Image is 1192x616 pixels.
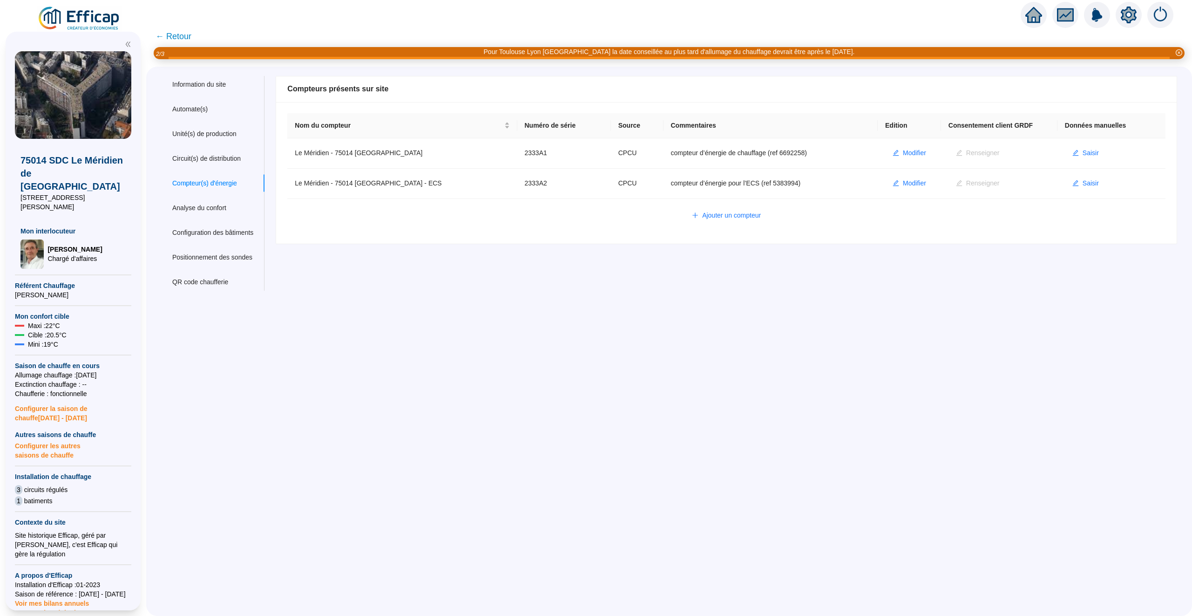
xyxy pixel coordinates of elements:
div: Information du site [172,80,226,89]
div: QR code chaufferie [172,277,228,287]
td: Le Méridien - 75014 [GEOGRAPHIC_DATA] - ECS [287,169,517,199]
span: [PERSON_NAME] [47,245,102,254]
span: double-left [125,41,131,48]
img: alerts [1084,2,1110,28]
span: Installation d'Efficap : 01-2023 [15,580,131,589]
th: Commentaires [664,113,878,138]
div: Configuration des bâtiments [172,228,253,238]
span: Référent Chauffage [15,281,131,290]
button: Ajouter un compteur [684,208,768,223]
button: Renseigner [948,146,1007,161]
span: Voir mes bilans annuels [15,594,89,607]
td: CPCU [611,169,664,199]
span: circuits régulés [24,485,68,494]
span: Modifier [903,148,926,158]
button: Modifier [885,176,934,191]
th: Données manuelles [1057,113,1165,138]
span: home [1025,7,1042,23]
span: Mini : 19 °C [28,340,58,349]
div: Positionnement des sondes [172,253,252,262]
span: Saison de chauffe en cours [15,361,131,370]
span: Mon confort cible [15,312,131,321]
span: [STREET_ADDRESS][PERSON_NAME] [20,193,126,212]
div: Site historique Efficap, géré par [PERSON_NAME], c'est Efficap qui gère la régulation [15,531,131,559]
span: Chargé d'affaires [47,254,102,263]
button: Saisir [1065,176,1106,191]
span: setting [1120,7,1137,23]
i: 2 / 3 [156,50,164,57]
button: Saisir [1065,146,1106,161]
span: 75014 SDC Le Méridien de [GEOGRAPHIC_DATA] [20,154,126,193]
span: edit [893,180,899,186]
th: Source [611,113,664,138]
span: Autres saisons de chauffe [15,430,131,439]
span: Modifier [903,178,926,188]
span: Configurer les autres saisons de chauffe [15,439,131,460]
img: Chargé d'affaires [20,240,44,269]
span: Allumage chauffage : [DATE] [15,370,131,380]
th: Numéro de série [517,113,611,138]
td: compteur d’énergie pour l’ECS (ref 5383994) [664,169,878,199]
span: edit [1072,180,1079,186]
td: compteur d’énergie de chauffage (ref 6692258) [664,138,878,169]
span: Saisir [1083,148,1099,158]
span: plus [692,212,698,219]
span: Ajouter un compteur [702,211,761,220]
span: [PERSON_NAME] [15,290,131,300]
th: Edition [878,113,941,138]
div: Unité(s) de production [172,129,237,139]
span: Installation de chauffage [15,472,131,481]
span: Mon interlocuteur [20,226,126,236]
span: edit [1072,150,1079,156]
span: 3 [15,485,22,494]
div: Compteurs présents sur site [287,83,1165,95]
span: 1 [15,496,22,506]
span: A propos d'Efficap [15,571,131,580]
span: ← Retour [156,30,191,43]
div: Compteur(s) d'énergie [172,178,237,188]
td: 2333A1 [517,138,611,169]
span: Exctinction chauffage : -- [15,380,131,389]
th: Consentement client GRDF [941,113,1057,138]
span: Saisir [1083,178,1099,188]
span: batiments [24,496,53,506]
td: CPCU [611,138,664,169]
div: Pour Toulouse Lyon [GEOGRAPHIC_DATA] la date conseillée au plus tard d'allumage du chauffage devr... [484,47,855,57]
span: Contexte du site [15,518,131,527]
span: Cible : 20.5 °C [28,330,67,340]
button: Modifier [885,146,934,161]
div: Automate(s) [172,104,208,114]
span: Chaufferie : fonctionnelle [15,389,131,398]
span: Maxi : 22 °C [28,321,60,330]
th: Nom du compteur [287,113,517,138]
div: Circuit(s) de distribution [172,154,241,164]
span: edit [893,150,899,156]
td: Le Méridien - 75014 [GEOGRAPHIC_DATA] [287,138,517,169]
span: fund [1057,7,1074,23]
span: close-circle [1176,49,1182,56]
img: alerts [1147,2,1173,28]
span: Saison de référence : [DATE] - [DATE] [15,589,131,599]
td: 2333A2 [517,169,611,199]
span: Configurer la saison de chauffe [DATE] - [DATE] [15,398,131,423]
div: Analyse du confort [172,203,226,213]
img: efficap energie logo [37,6,122,32]
span: Nom du compteur [295,121,502,130]
button: Renseigner [948,176,1007,191]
